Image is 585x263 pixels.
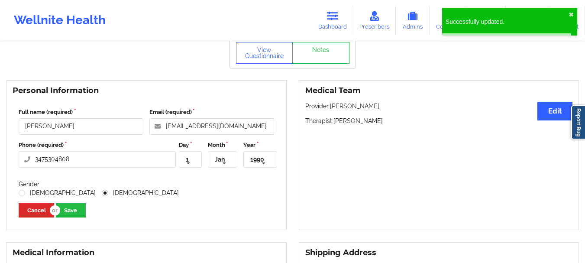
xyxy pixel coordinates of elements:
label: [DEMOGRAPHIC_DATA] [102,189,179,197]
label: Phone (required) [19,141,176,149]
button: Save [56,203,86,218]
h3: Personal Information [13,86,280,96]
input: Phone number [19,151,176,168]
input: Email address [149,118,274,135]
label: Year [243,141,277,149]
h3: Shipping Address [305,248,573,258]
div: Successfully updated. [446,17,569,26]
label: Email (required) [149,108,274,117]
a: Report Bug [571,105,585,140]
label: Day [179,141,201,149]
p: Provider: [PERSON_NAME] [305,102,573,110]
a: Notes [292,42,349,64]
button: close [569,11,574,18]
label: Full name (required) [19,108,143,117]
button: Cancel [19,203,54,218]
h3: Medical Team [305,86,573,96]
div: Jan [215,156,225,162]
label: Gender [19,181,39,188]
p: Therapist: [PERSON_NAME] [305,117,573,125]
button: View Questionnaire [236,42,293,64]
a: Prescribers [353,6,396,35]
h3: Medical Information [13,248,280,258]
button: Edit [537,102,572,120]
input: Full name [19,118,143,135]
div: 1990 [250,156,264,162]
label: Month [208,141,237,149]
a: Admins [396,6,430,35]
label: [DEMOGRAPHIC_DATA] [19,189,96,197]
a: Dashboard [312,6,353,35]
a: Coaches [430,6,465,35]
